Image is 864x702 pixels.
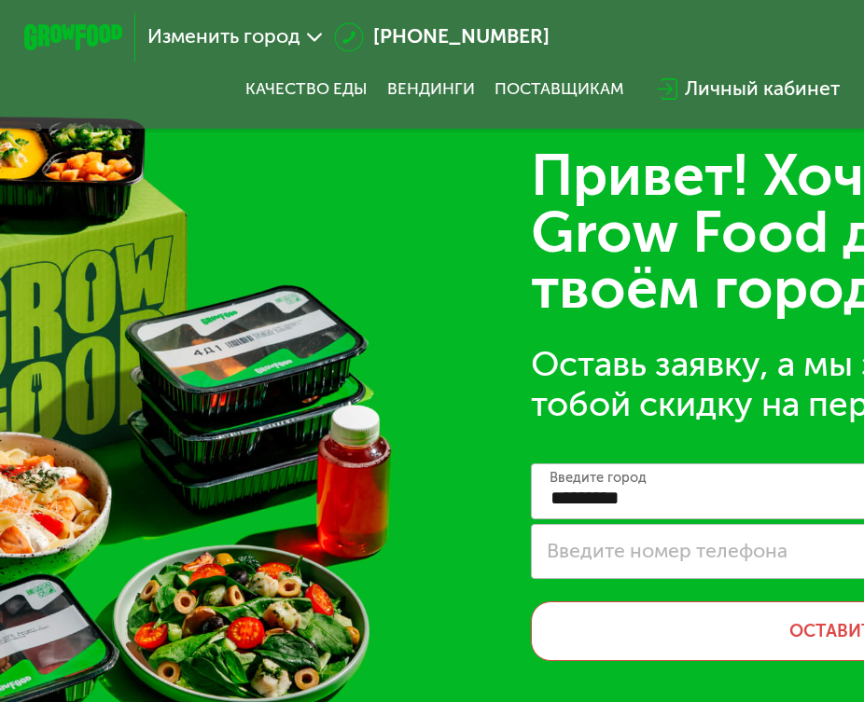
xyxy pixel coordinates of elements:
[547,544,787,558] label: Введите номер телефона
[550,471,647,485] label: Введите город
[147,27,300,47] span: Изменить город
[334,22,550,52] a: [PHONE_NUMBER]
[495,79,624,99] div: поставщикам
[685,75,840,104] div: Личный кабинет
[387,79,475,99] a: Вендинги
[245,79,368,99] a: Качество еды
